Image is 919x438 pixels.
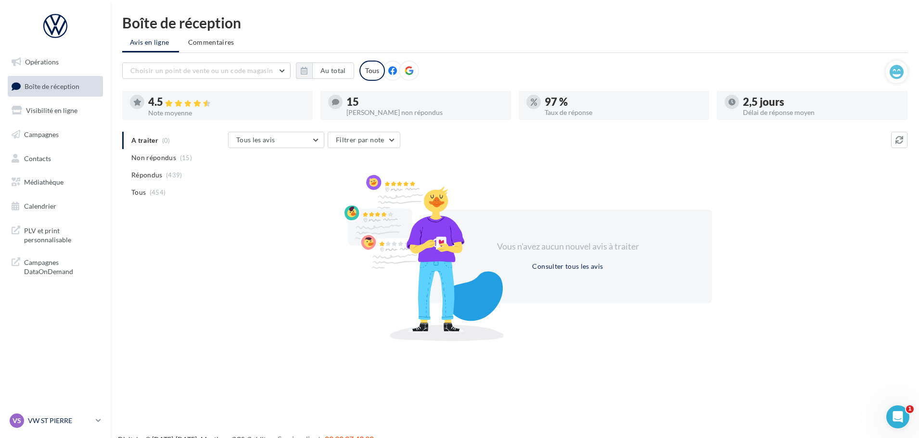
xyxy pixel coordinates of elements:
[6,100,105,121] a: Visibilité en ligne
[26,106,77,114] span: Visibilité en ligne
[13,416,21,425] span: VS
[150,188,166,196] span: (454)
[6,172,105,192] a: Médiathèque
[485,240,651,253] div: Vous n'avez aucun nouvel avis à traiter
[346,109,503,116] div: [PERSON_NAME] non répondus
[743,97,900,107] div: 2,5 jours
[312,63,354,79] button: Au total
[6,52,105,72] a: Opérations
[24,130,59,138] span: Campagnes
[166,171,182,179] span: (439)
[131,188,146,197] span: Tous
[359,61,385,81] div: Tous
[545,97,702,107] div: 97 %
[8,412,103,430] a: VS VW ST PIERRE
[24,256,99,276] span: Campagnes DataOnDemand
[545,109,702,116] div: Taux de réponse
[6,196,105,216] a: Calendrier
[328,132,400,148] button: Filtrer par note
[886,405,909,428] iframe: Intercom live chat
[131,153,176,163] span: Non répondus
[148,97,305,108] div: 4.5
[6,252,105,280] a: Campagnes DataOnDemand
[25,58,59,66] span: Opérations
[296,63,354,79] button: Au total
[28,416,92,425] p: VW ST PIERRE
[122,63,291,79] button: Choisir un point de vente ou un code magasin
[25,82,79,90] span: Boîte de réception
[6,149,105,169] a: Contacts
[6,125,105,145] a: Campagnes
[228,132,324,148] button: Tous les avis
[122,15,907,30] div: Boîte de réception
[6,220,105,249] a: PLV et print personnalisable
[24,224,99,245] span: PLV et print personnalisable
[906,405,914,413] span: 1
[24,178,64,186] span: Médiathèque
[528,261,607,272] button: Consulter tous les avis
[6,76,105,97] a: Boîte de réception
[236,136,275,144] span: Tous les avis
[346,97,503,107] div: 15
[188,38,234,46] span: Commentaires
[148,110,305,116] div: Note moyenne
[180,154,192,162] span: (15)
[743,109,900,116] div: Délai de réponse moyen
[131,170,163,180] span: Répondus
[24,202,56,210] span: Calendrier
[130,66,273,75] span: Choisir un point de vente ou un code magasin
[24,154,51,162] span: Contacts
